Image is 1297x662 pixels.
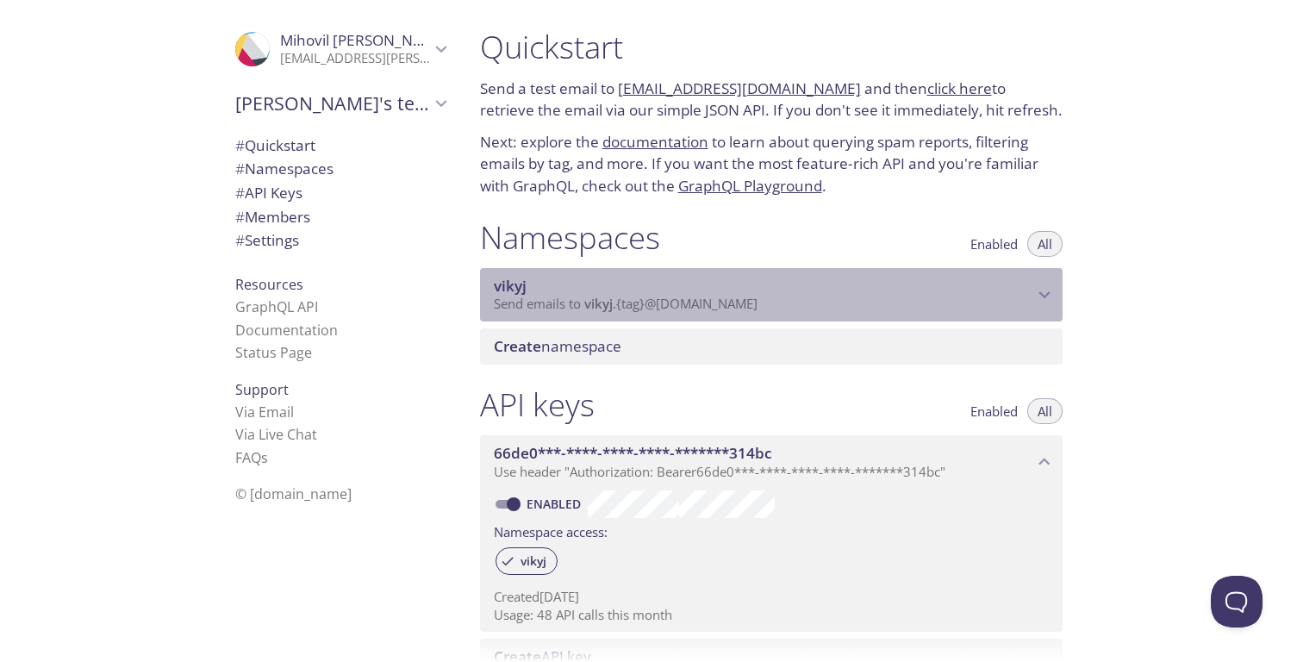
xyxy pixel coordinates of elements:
[494,295,758,312] span: Send emails to . {tag} @[DOMAIN_NAME]
[960,398,1028,424] button: Enabled
[480,218,660,257] h1: Namespaces
[235,91,430,116] span: [PERSON_NAME]'s team
[221,81,459,126] div: Mihovil's team
[494,336,541,356] span: Create
[221,205,459,229] div: Members
[235,135,315,155] span: Quickstart
[221,134,459,158] div: Quickstart
[235,230,245,250] span: #
[235,159,245,178] span: #
[280,30,449,50] span: Mihovil [PERSON_NAME]
[235,448,268,467] a: FAQ
[235,425,317,444] a: Via Live Chat
[1211,576,1263,628] iframe: Help Scout Beacon - Open
[602,132,708,152] a: documentation
[510,553,557,569] span: vikyj
[235,321,338,340] a: Documentation
[1027,231,1063,257] button: All
[960,231,1028,257] button: Enabled
[235,380,289,399] span: Support
[235,183,302,203] span: API Keys
[1027,398,1063,424] button: All
[927,78,992,98] a: click here
[494,606,1049,624] p: Usage: 48 API calls this month
[524,496,588,512] a: Enabled
[235,230,299,250] span: Settings
[235,484,352,503] span: © [DOMAIN_NAME]
[480,268,1063,322] div: vikyj namespace
[221,228,459,253] div: Team Settings
[235,297,318,316] a: GraphQL API
[678,176,822,196] a: GraphQL Playground
[494,276,527,296] span: vikyj
[584,295,613,312] span: vikyj
[480,28,1063,66] h1: Quickstart
[235,207,310,227] span: Members
[494,588,1049,606] p: Created [DATE]
[261,448,268,467] span: s
[235,183,245,203] span: #
[221,181,459,205] div: API Keys
[480,328,1063,365] div: Create namespace
[494,336,621,356] span: namespace
[494,518,608,543] label: Namespace access:
[235,207,245,227] span: #
[235,275,303,294] span: Resources
[221,21,459,78] div: Mihovil Kovačević
[235,403,294,422] a: Via Email
[480,385,595,424] h1: API keys
[618,78,861,98] a: [EMAIL_ADDRESS][DOMAIN_NAME]
[235,135,245,155] span: #
[235,159,334,178] span: Namespaces
[480,131,1063,197] p: Next: explore the to learn about querying spam reports, filtering emails by tag, and more. If you...
[235,343,312,362] a: Status Page
[496,547,558,575] div: vikyj
[221,157,459,181] div: Namespaces
[480,78,1063,122] p: Send a test email to and then to retrieve the email via our simple JSON API. If you don't see it ...
[280,50,430,67] p: [EMAIL_ADDRESS][PERSON_NAME][DOMAIN_NAME]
